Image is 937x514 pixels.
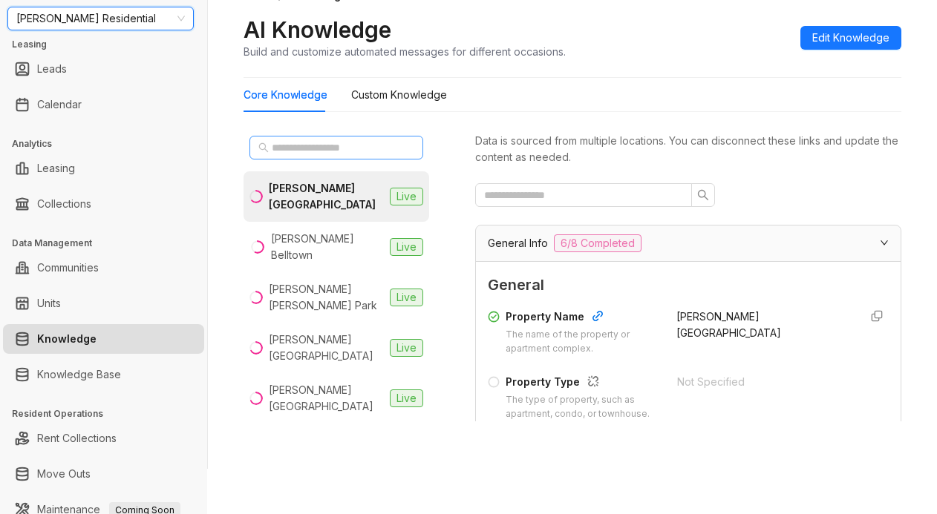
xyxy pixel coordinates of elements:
li: Communities [3,253,204,283]
a: Leads [37,54,67,84]
h3: Analytics [12,137,207,151]
li: Knowledge Base [3,360,204,389]
span: [PERSON_NAME] [GEOGRAPHIC_DATA] [676,310,781,339]
div: Core Knowledge [244,87,327,103]
a: Leasing [37,154,75,183]
div: Custom Knowledge [351,87,447,103]
a: Knowledge [37,324,97,354]
span: Live [390,289,423,306]
div: Not Specified [677,374,849,390]
li: Calendar [3,90,204,119]
a: Rent Collections [37,424,117,453]
span: Live [390,188,423,205]
li: Leads [3,54,204,84]
h3: Leasing [12,38,207,51]
h3: Data Management [12,237,207,250]
span: Edit Knowledge [812,30,889,46]
li: Move Outs [3,459,204,489]
a: Units [37,289,61,318]
button: Edit Knowledge [800,26,901,50]
div: Property Name [506,309,659,328]
span: General Info [488,235,548,251]
a: Move Outs [37,459,91,489]
div: Property Type [506,374,659,393]
span: 6/8 Completed [554,234,641,252]
div: [PERSON_NAME][GEOGRAPHIC_DATA] [269,332,384,364]
div: [PERSON_NAME] [PERSON_NAME] Park [269,281,384,314]
span: Live [390,389,423,407]
li: Units [3,289,204,318]
li: Leasing [3,154,204,183]
li: Rent Collections [3,424,204,453]
span: General [488,274,889,297]
h2: AI Knowledge [244,16,391,44]
a: Knowledge Base [37,360,121,389]
div: Data is sourced from multiple locations. You can disconnect these links and update the content as... [475,133,901,165]
span: expanded [880,238,889,247]
div: Build and customize automated messages for different occasions. [244,44,566,59]
li: Collections [3,189,204,219]
span: Griffis Residential [16,7,185,30]
span: search [258,142,269,153]
div: General Info6/8 Completed [476,225,901,261]
div: [PERSON_NAME] [GEOGRAPHIC_DATA] [269,180,384,213]
div: [PERSON_NAME] Belltown [271,231,384,263]
a: Calendar [37,90,82,119]
span: Live [390,339,423,357]
div: The name of the property or apartment complex. [506,328,659,356]
span: search [697,189,709,201]
div: [PERSON_NAME][GEOGRAPHIC_DATA] [269,382,384,415]
div: The type of property, such as apartment, condo, or townhouse. [506,393,659,421]
span: Live [390,238,423,256]
li: Knowledge [3,324,204,354]
h3: Resident Operations [12,407,207,421]
a: Communities [37,253,99,283]
a: Collections [37,189,91,219]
